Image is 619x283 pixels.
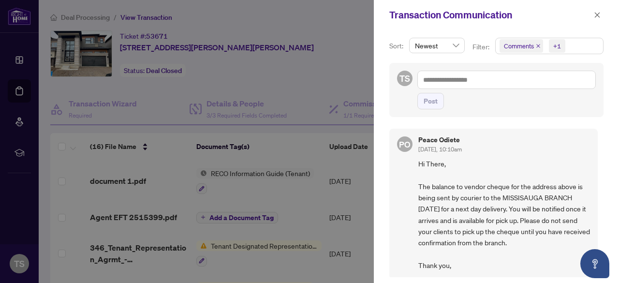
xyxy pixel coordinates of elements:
p: Sort: [389,41,405,51]
div: +1 [553,41,561,51]
h5: Peace Odiete [418,136,462,143]
span: close [536,44,541,48]
span: Comments [500,39,543,53]
span: Newest [415,38,459,53]
span: PO [399,137,410,150]
button: Post [417,93,444,109]
span: TS [399,72,410,85]
span: Hi There, The balance to vendor cheque for the address above is being sent by courier to the MISS... [418,158,590,271]
span: close [594,12,601,18]
span: [DATE], 10:10am [418,146,462,153]
button: Open asap [580,249,609,278]
span: Comments [504,41,534,51]
div: Transaction Communication [389,8,591,22]
p: Filter: [472,42,491,52]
